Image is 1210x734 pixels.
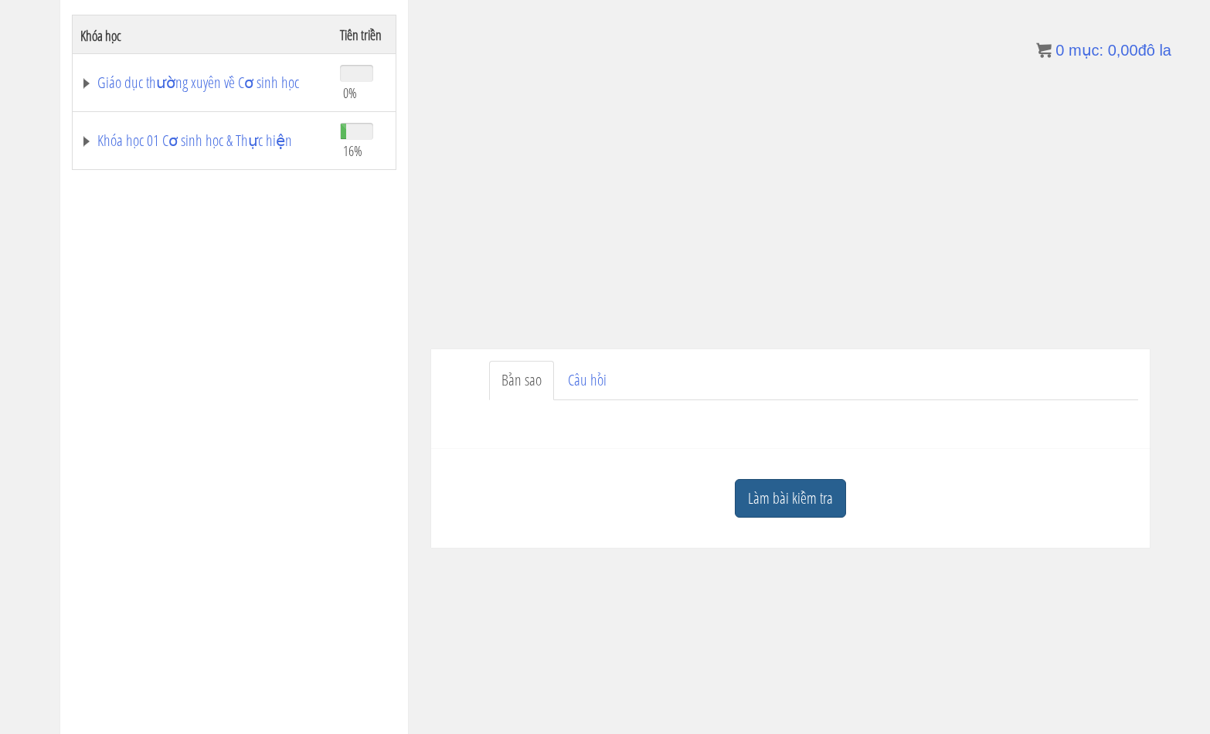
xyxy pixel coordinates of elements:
font: đô la [1138,42,1171,59]
font: 0,00 [1108,42,1138,59]
font: Giáo dục thường xuyên về Cơ sinh học [97,72,299,93]
a: Khóa học 01 Cơ sinh học & Thực hiện [80,133,325,148]
font: Câu hỏi [568,369,607,390]
font: 16% [343,141,362,160]
font: Khóa học 01 Cơ sinh học & Thực hiện [97,130,292,151]
font: Bản sao [501,369,542,390]
font: Khóa học [80,26,121,45]
a: Bản sao [489,361,554,400]
font: Tiến triển [340,25,382,44]
font: mục: [1069,42,1103,59]
font: Làm bài kiểm tra [748,488,833,509]
img: icon11.png [1036,42,1052,58]
a: Câu hỏi [556,361,619,400]
font: 0% [343,83,357,102]
a: 0 mục: 0,00đô la [1036,42,1171,59]
a: Giáo dục thường xuyên về Cơ sinh học [80,75,325,90]
font: 0 [1055,42,1064,59]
